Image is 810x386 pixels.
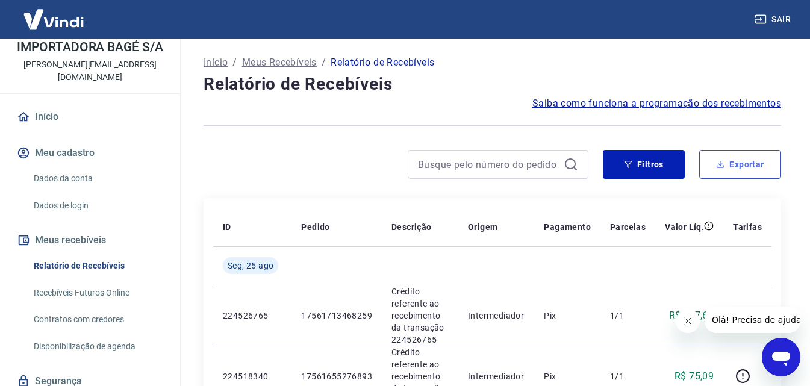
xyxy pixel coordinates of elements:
[391,221,432,233] p: Descrição
[468,310,525,322] p: Intermediador
[544,221,591,233] p: Pagamento
[29,254,166,278] a: Relatório de Recebíveis
[762,338,800,376] iframe: Botão para abrir a janela de mensagens
[223,370,282,382] p: 224518340
[468,370,525,382] p: Intermediador
[223,310,282,322] p: 224526765
[301,370,372,382] p: 17561655276893
[418,155,559,173] input: Busque pelo número do pedido
[752,8,796,31] button: Sair
[17,41,163,54] p: IMPORTADORA BAGÉ S/A
[29,193,166,218] a: Dados de login
[29,334,166,359] a: Disponibilização de agenda
[532,96,781,111] a: Saiba como funciona a programação dos recebimentos
[7,8,101,18] span: Olá! Precisa de ajuda?
[699,150,781,179] button: Exportar
[610,370,646,382] p: 1/1
[733,221,762,233] p: Tarifas
[29,307,166,332] a: Contratos com credores
[14,227,166,254] button: Meus recebíveis
[331,55,434,70] p: Relatório de Recebíveis
[610,221,646,233] p: Parcelas
[676,309,700,333] iframe: Fechar mensagem
[14,1,93,37] img: Vindi
[228,260,273,272] span: Seg, 25 ago
[705,307,800,333] iframe: Mensagem da empresa
[301,310,372,322] p: 17561713468259
[674,369,714,384] p: R$ 75,09
[204,72,781,96] h4: Relatório de Recebíveis
[322,55,326,70] p: /
[10,58,170,84] p: [PERSON_NAME][EMAIL_ADDRESS][DOMAIN_NAME]
[665,221,704,233] p: Valor Líq.
[603,150,685,179] button: Filtros
[29,166,166,191] a: Dados da conta
[232,55,237,70] p: /
[391,285,449,346] p: Crédito referente ao recebimento da transação 224526765
[544,370,591,382] p: Pix
[610,310,646,322] p: 1/1
[223,221,231,233] p: ID
[14,140,166,166] button: Meu cadastro
[204,55,228,70] a: Início
[544,310,591,322] p: Pix
[669,308,714,323] p: R$ 117,65
[468,221,497,233] p: Origem
[14,104,166,130] a: Início
[29,281,166,305] a: Recebíveis Futuros Online
[301,221,329,233] p: Pedido
[242,55,317,70] a: Meus Recebíveis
